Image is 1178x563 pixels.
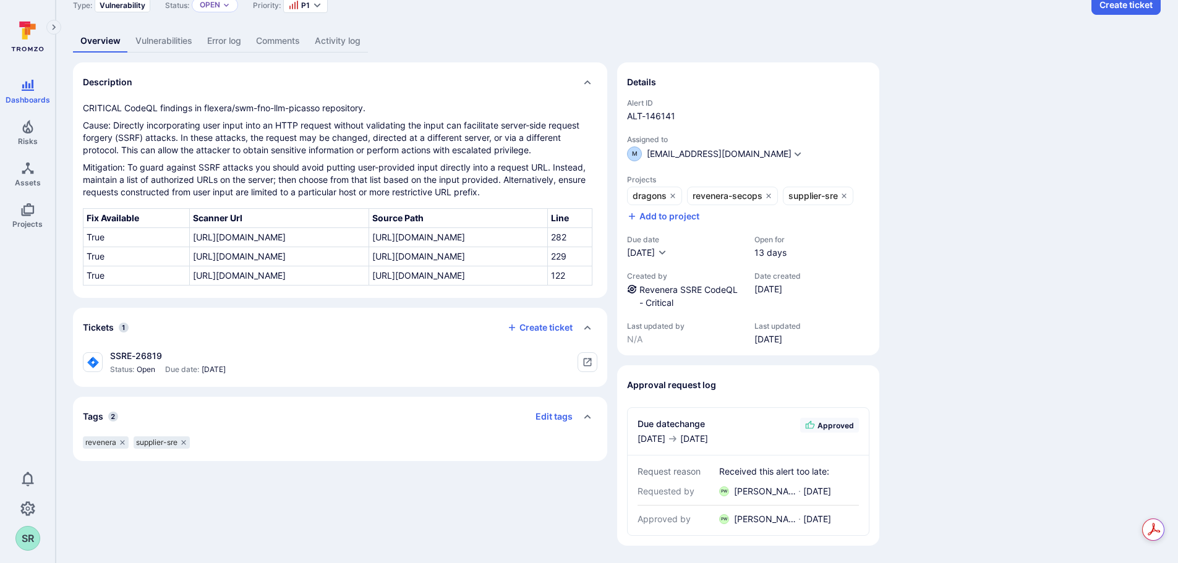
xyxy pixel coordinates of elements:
[507,322,573,333] button: Create ticket
[526,407,573,426] button: Edit tags
[627,271,742,281] span: Created by
[617,62,879,355] section: details card
[223,1,230,9] button: Expand dropdown
[372,232,465,242] a: [URL][DOMAIN_NAME]
[680,433,708,445] span: [DATE]
[734,485,796,497] span: Peter Wake
[734,513,796,525] span: Peter Wake
[73,30,128,53] a: Overview
[638,513,717,525] span: Approved by
[627,379,716,391] h2: Approval request log
[627,321,742,331] span: Last updated by
[15,526,40,551] div: Sherril Robbins
[793,149,803,159] button: Expand dropdown
[15,526,40,551] button: SR
[83,247,190,266] td: True
[83,119,597,156] p: Cause: Directly incorporating user input into an HTTP request without validating the input can fa...
[693,190,762,202] span: revenera-secops
[202,365,226,375] span: [DATE]
[627,175,869,184] span: Projects
[134,436,190,449] div: supplier-sre
[6,95,50,104] span: Dashboards
[627,187,682,205] a: dragons
[803,485,831,497] span: [DATE]
[193,270,286,281] a: [URL][DOMAIN_NAME]
[73,1,92,10] span: Type:
[136,438,177,447] span: supplier-sre
[83,102,597,114] p: CRITICAL CodeQL findings in flexera/swm-fno-llm-picasso repository.
[83,76,132,88] h2: Description
[627,146,642,161] div: mubarakkhan@revenera.com
[647,150,792,158] span: [EMAIL_ADDRESS][DOMAIN_NAME]
[627,247,667,259] button: [DATE]
[83,209,190,228] th: Fix Available
[627,333,742,345] span: N/A
[627,98,869,108] span: Alert ID
[627,76,656,88] h2: Details
[137,365,155,375] span: Open
[110,365,134,375] span: Status:
[73,62,607,102] div: Collapse description
[803,513,831,525] span: [DATE]
[638,485,717,497] span: Requested by
[307,30,368,53] a: Activity log
[719,486,729,496] div: Peter Wake
[687,187,778,205] a: revenera-secops
[627,135,869,144] span: Assigned to
[798,513,801,525] span: ·
[49,22,58,33] i: Expand navigation menu
[18,137,38,146] span: Risks
[15,178,41,187] span: Assets
[128,30,200,53] a: Vulnerabilities
[754,247,787,259] span: 13 days
[83,410,103,423] h2: Tags
[12,219,43,229] span: Projects
[627,146,792,161] button: M[EMAIL_ADDRESS][DOMAIN_NAME]
[719,465,859,478] span: Received this alert too late:
[193,232,286,242] a: [URL][DOMAIN_NAME]
[372,270,465,281] a: [URL][DOMAIN_NAME]
[83,228,190,247] td: True
[110,350,226,362] div: SSRE-26819
[617,365,879,546] section: details card
[301,1,310,10] span: P1
[253,1,281,10] span: Priority:
[627,110,869,122] span: ALT-146141
[46,20,61,35] button: Expand navigation menu
[754,235,787,244] span: Open for
[638,418,708,430] div: Due date change
[633,190,667,202] span: dragons
[83,161,597,198] p: Mitigation: To guard against SSRF attacks you should avoid putting user-provided input directly i...
[547,209,592,228] th: Line
[165,365,199,375] span: Due date:
[372,251,465,261] a: [URL][DOMAIN_NAME]
[783,187,853,205] a: supplier-sre
[193,251,286,261] a: [URL][DOMAIN_NAME]
[83,436,129,449] div: revenera
[638,433,665,445] span: [DATE]
[249,30,307,53] a: Comments
[754,271,801,281] span: Date created
[627,210,699,222] button: Add to project
[719,514,729,524] div: Peter Wake
[73,308,607,347] div: Collapse
[798,485,801,497] span: ·
[547,266,592,286] td: 122
[754,321,801,331] span: Last updated
[83,321,114,334] h2: Tickets
[788,190,838,202] span: supplier-sre
[547,247,592,266] td: 229
[73,30,1161,53] div: Alert tabs
[85,438,116,447] span: revenera
[754,333,801,345] span: [DATE]
[83,266,190,286] td: True
[190,209,369,228] th: Scanner Url
[547,228,592,247] td: 282
[369,209,547,228] th: Source Path
[638,465,717,478] span: Request reason
[639,284,738,308] a: Revenera SSRE CodeQL - Critical
[73,308,607,387] section: tickets card
[817,421,854,430] span: Approved
[73,397,607,436] div: Collapse tags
